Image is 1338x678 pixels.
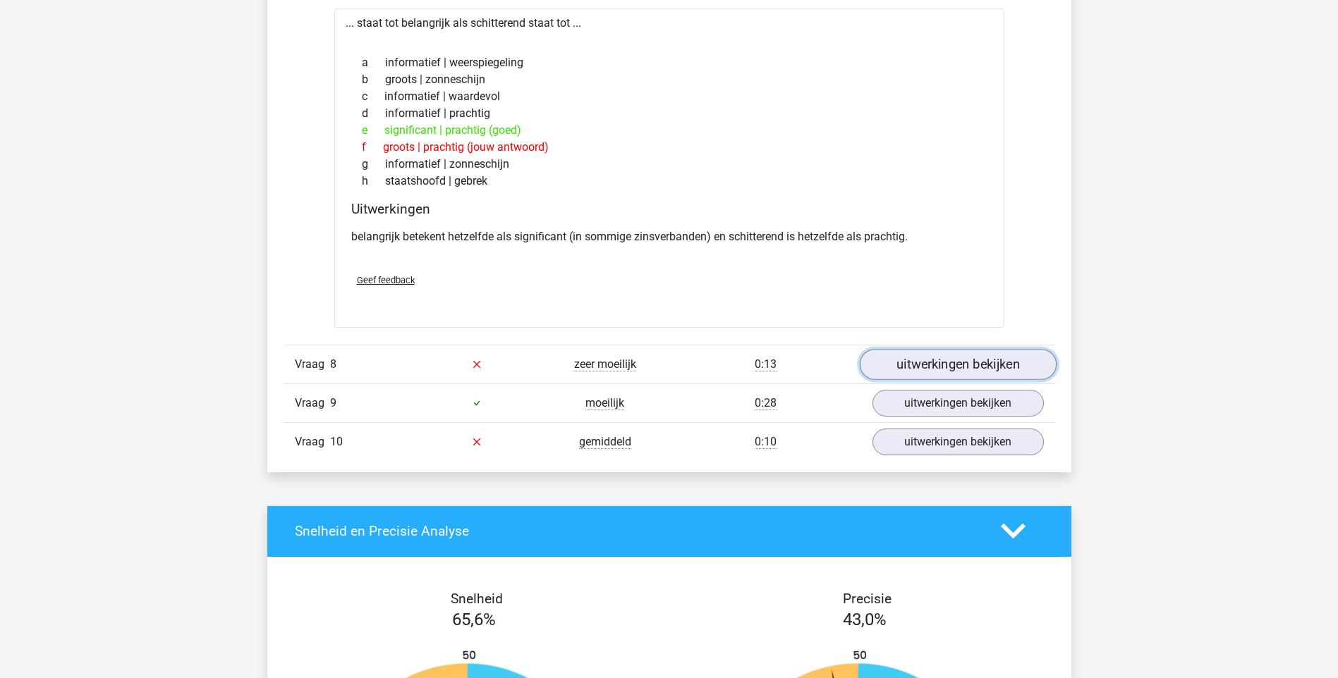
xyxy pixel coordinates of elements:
span: moeilijk [585,396,624,410]
p: belangrijk betekent hetzelfde als significant (in sommige zinsverbanden) en schitterend is hetzel... [351,228,987,245]
span: 0:10 [755,435,777,449]
h4: Precisie [686,591,1050,607]
div: groots | prachtig (jouw antwoord) [351,139,987,156]
span: Vraag [295,356,330,373]
span: Vraag [295,395,330,412]
h4: Snelheid [295,591,659,607]
span: e [362,122,384,139]
a: uitwerkingen bekijken [872,429,1044,455]
div: ... staat tot belangrijk als schitterend staat tot ... [334,8,1004,327]
span: d [362,105,385,122]
h4: Snelheid en Precisie Analyse [295,523,980,539]
span: f [362,139,383,156]
div: informatief | zonneschijn [351,156,987,173]
span: 9 [330,396,336,409]
span: zeer moeilijk [574,357,636,371]
span: Geef feedback [357,275,415,285]
span: 0:28 [755,396,777,410]
a: uitwerkingen bekijken [859,349,1056,380]
div: significant | prachtig (goed) [351,122,987,139]
span: g [362,156,385,173]
div: informatief | waardevol [351,88,987,105]
span: gemiddeld [579,435,631,449]
span: 43,0% [843,610,887,629]
div: informatief | prachtig [351,105,987,122]
span: a [362,54,385,71]
h4: Uitwerkingen [351,201,987,217]
span: h [362,173,385,190]
span: 0:13 [755,357,777,371]
div: staatshoofd | gebrek [351,173,987,190]
span: b [362,71,385,88]
span: 65,6% [452,610,496,629]
span: 10 [330,435,343,448]
div: groots | zonneschijn [351,71,987,88]
div: informatief | weerspiegeling [351,54,987,71]
span: 8 [330,357,336,371]
span: Vraag [295,433,330,450]
span: c [362,88,384,105]
a: uitwerkingen bekijken [872,390,1044,417]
